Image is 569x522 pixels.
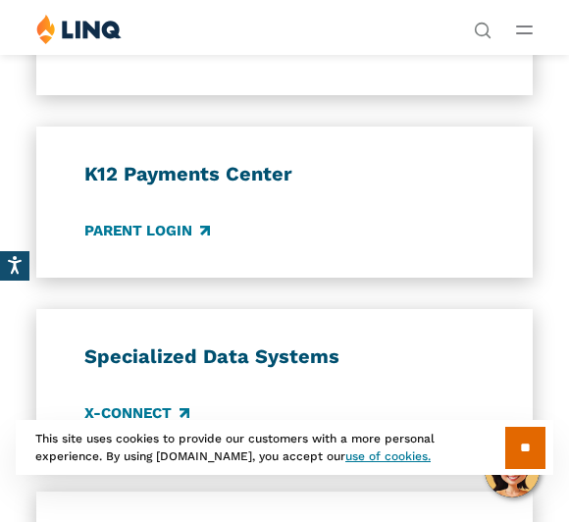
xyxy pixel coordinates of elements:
[84,221,210,242] a: Parent Login
[36,14,122,44] img: LINQ | K‑12 Software
[345,449,431,463] a: use of cookies.
[84,162,486,187] h3: K12 Payments Center
[84,403,189,425] a: X-Connect
[474,20,491,37] button: Open Search Bar
[16,420,553,475] div: This site uses cookies to provide our customers with a more personal experience. By using [DOMAIN...
[516,19,533,40] button: Open Main Menu
[84,344,486,370] h3: Specialized Data Systems
[474,14,491,37] nav: Utility Navigation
